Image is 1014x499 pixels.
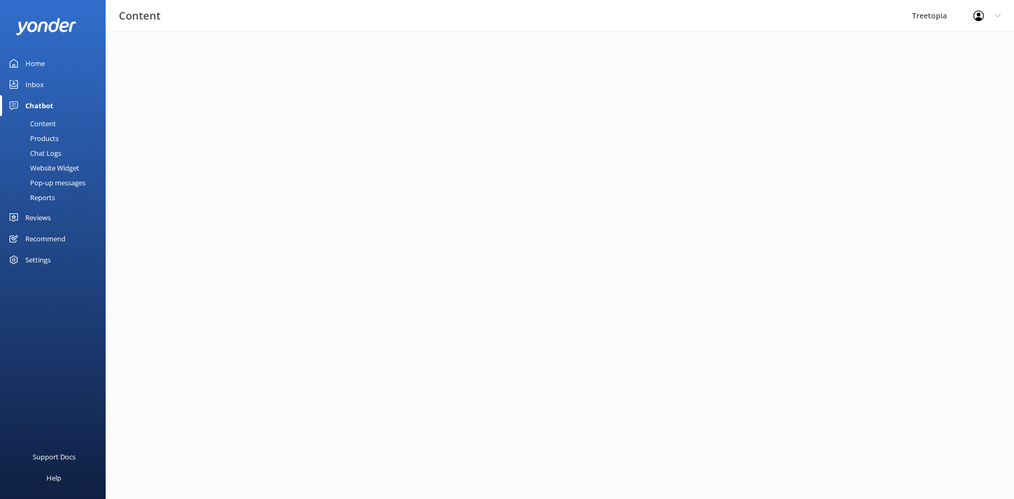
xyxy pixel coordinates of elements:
div: Chatbot [25,95,53,116]
div: Support Docs [33,446,76,467]
div: Content [6,116,56,131]
img: yonder-white-logo.png [16,18,77,35]
div: Chat Logs [6,146,61,161]
a: Website Widget [6,161,106,175]
div: Recommend [25,228,65,249]
div: Settings [25,249,51,270]
h3: Content [119,7,161,24]
a: Products [6,131,106,146]
a: Reports [6,190,106,205]
a: Chat Logs [6,146,106,161]
div: Inbox [25,74,44,95]
div: Reviews [25,207,51,228]
a: Pop-up messages [6,175,106,190]
div: Home [25,53,45,74]
div: Reports [6,190,55,205]
div: Products [6,131,59,146]
a: Content [6,116,106,131]
div: Website Widget [6,161,79,175]
div: Pop-up messages [6,175,86,190]
div: Help [46,467,61,488]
